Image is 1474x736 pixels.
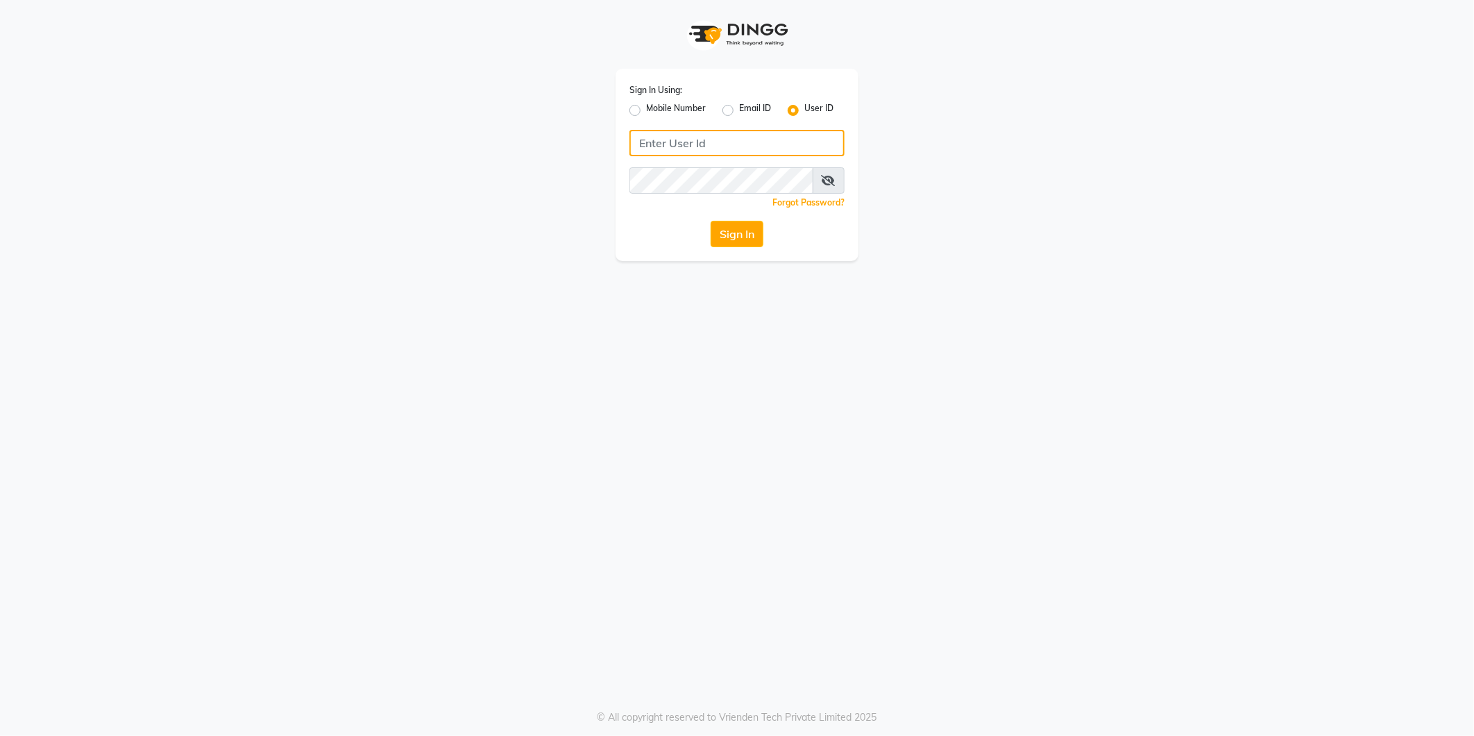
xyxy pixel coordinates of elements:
[646,102,706,119] label: Mobile Number
[772,197,845,208] a: Forgot Password?
[711,221,763,247] button: Sign In
[804,102,833,119] label: User ID
[629,84,682,97] label: Sign In Using:
[739,102,771,119] label: Email ID
[629,130,845,156] input: Username
[681,14,793,55] img: logo1.svg
[629,167,813,194] input: Username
